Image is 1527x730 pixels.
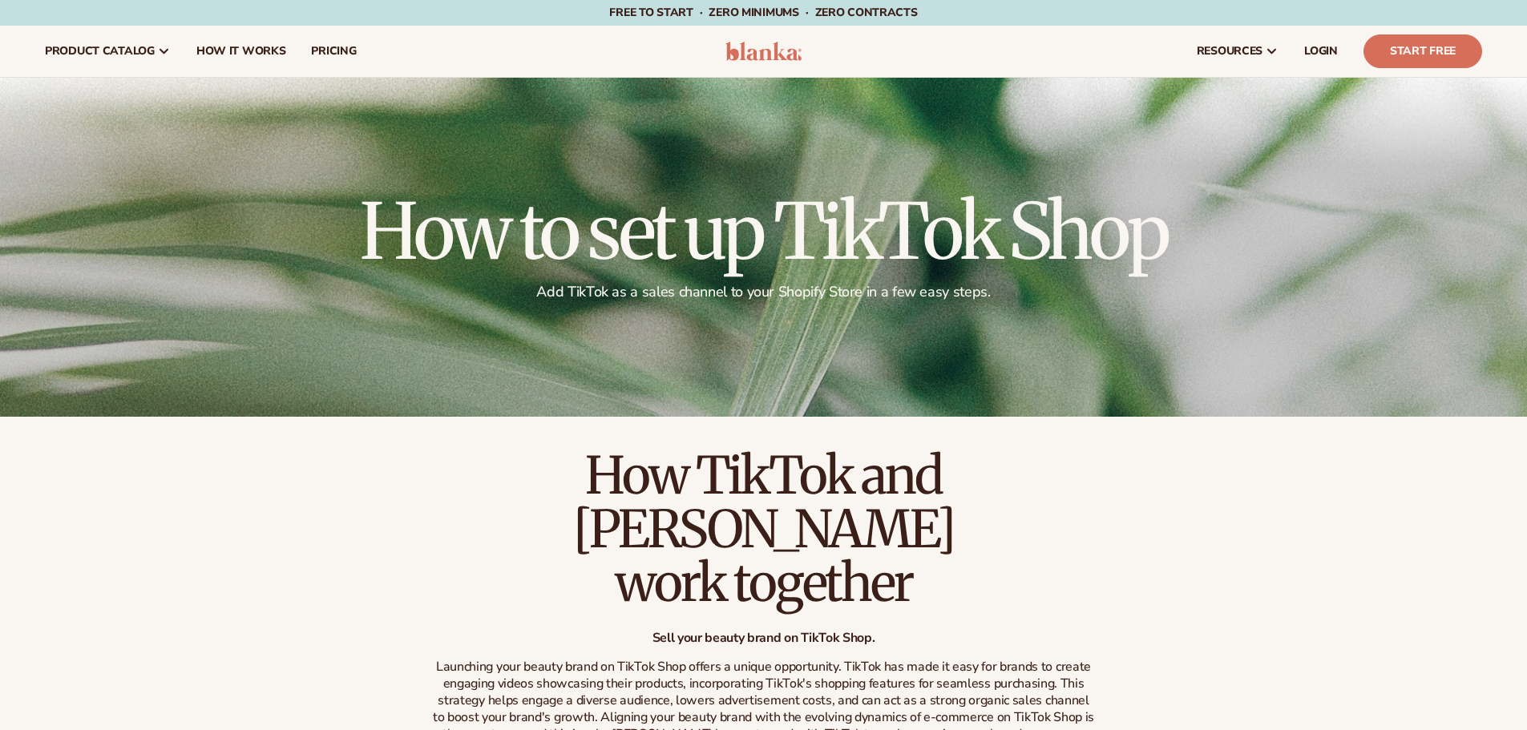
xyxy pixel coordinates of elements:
a: pricing [298,26,369,77]
span: How It Works [196,45,286,58]
a: How It Works [184,26,299,77]
span: Free to start · ZERO minimums · ZERO contracts [609,5,917,20]
p: Add TikTok as a sales channel to your Shopify Store in a few easy steps. [360,283,1167,301]
h1: How to set up TikTok Shop [360,193,1167,270]
span: LOGIN [1304,45,1338,58]
a: Start Free [1363,34,1482,68]
h2: How TikTok and [PERSON_NAME] work together [431,449,1097,611]
strong: Sell your beauty brand on TikTok Shop. [652,629,875,647]
a: resources [1184,26,1291,77]
span: product catalog [45,45,155,58]
a: product catalog [32,26,184,77]
img: logo [725,42,802,61]
span: resources [1197,45,1262,58]
a: LOGIN [1291,26,1351,77]
span: pricing [311,45,356,58]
